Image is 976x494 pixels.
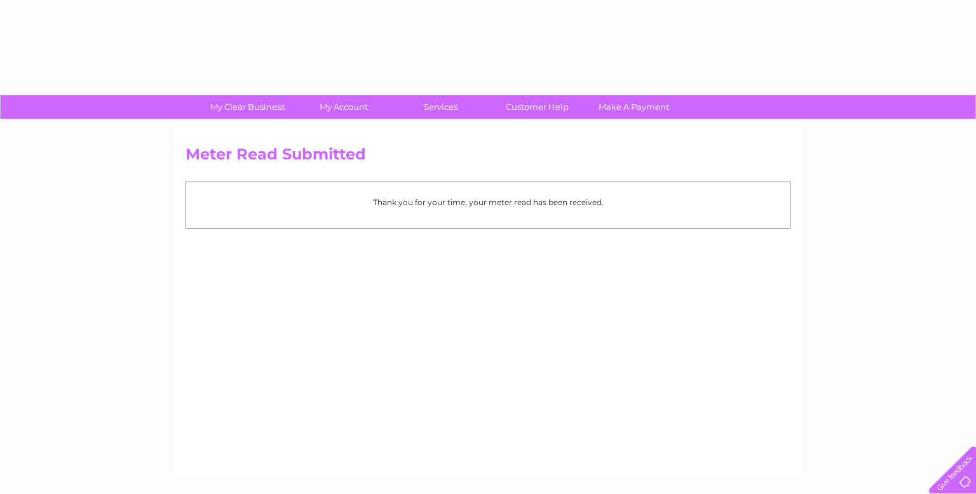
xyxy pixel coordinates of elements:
[193,196,783,208] p: Thank you for your time, your meter read has been received.
[195,95,300,119] a: My Clear Business
[292,95,396,119] a: My Account
[186,145,790,170] h2: Meter Read Submitted
[485,95,590,119] a: Customer Help
[581,95,686,119] a: Make A Payment
[388,95,493,119] a: Services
